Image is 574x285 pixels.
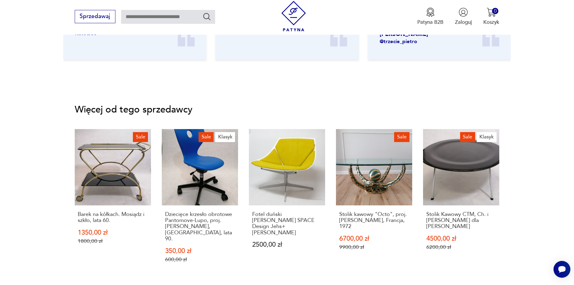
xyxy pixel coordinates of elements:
p: Dziecięce krzesło obrotowe Pantomove-Lupo, proj. [PERSON_NAME], [GEOGRAPHIC_DATA], lata 90. [165,211,235,242]
p: Barek na kółkach. Mosiądz i szkło, lata 60. [78,211,148,224]
p: 6200,00 zł [426,244,496,250]
a: Ikona medaluPatyna B2B [417,8,444,26]
img: Ikonka użytkownika [459,8,468,17]
img: Ikona cudzysłowia [330,31,347,46]
a: SaleStolik kawowy "Octo", proj. Henri Fernandez, Francja, 1972Stolik kawowy "Octo", proj. [PERSON... [336,129,412,277]
p: Stolik Kawowy CTM, Ch. i [PERSON_NAME] dla [PERSON_NAME] [426,211,496,230]
p: 2500,00 zł [252,242,322,248]
div: 0 [492,8,498,14]
iframe: Smartsupp widget button [554,261,570,278]
button: Patyna B2B [417,8,444,26]
img: Patyna - sklep z meblami i dekoracjami vintage [278,1,309,31]
button: 0Koszyk [483,8,499,26]
button: Zaloguj [455,8,472,26]
a: Sprzedawaj [75,14,115,19]
img: Ikona koszyka [487,8,496,17]
p: Więcej od tego sprzedawcy [75,105,500,114]
p: Stolik kawowy "Octo", proj. [PERSON_NAME], Francja, 1972 [339,211,409,230]
p: 350,00 zł [165,248,235,254]
a: SaleBarek na kółkach. Mosiądz i szkło, lata 60.Barek na kółkach. Mosiądz i szkło, lata 60.1350,00... [75,129,151,277]
button: Sprzedawaj [75,10,115,23]
p: Patyna B2B [417,19,444,26]
a: SaleKlasykDziecięce krzesło obrotowe Pantomove-Lupo, proj. V. Panton, VS, lata 90.Dziecięce krzes... [162,129,238,277]
p: 4500,00 zł [426,236,496,242]
p: 6700,00 zł [339,236,409,242]
img: Ikona cudzysłowia [482,31,499,46]
p: Zaloguj [455,19,472,26]
p: 1800,00 zł [78,238,148,244]
img: Ikona cudzysłowia [178,31,195,46]
p: @trzecie_pietro [379,38,469,45]
a: Fotel duński Fritz Hansen SPACE Design Jehs+LaubFotel duński [PERSON_NAME] SPACE Design Jehs+[PER... [249,129,325,277]
p: Koszyk [483,19,499,26]
button: Szukaj [202,12,211,21]
p: Fotel duński [PERSON_NAME] SPACE Design Jehs+[PERSON_NAME] [252,211,322,236]
a: SaleKlasykStolik Kawowy CTM, Ch. i R. Eames dla Herman MillerStolik Kawowy CTM, Ch. i [PERSON_NAM... [423,129,499,277]
img: Ikona medalu [426,8,435,17]
p: 600,00 zł [165,256,235,263]
p: 1350,00 zł [78,230,148,236]
p: 9900,00 zł [339,244,409,250]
